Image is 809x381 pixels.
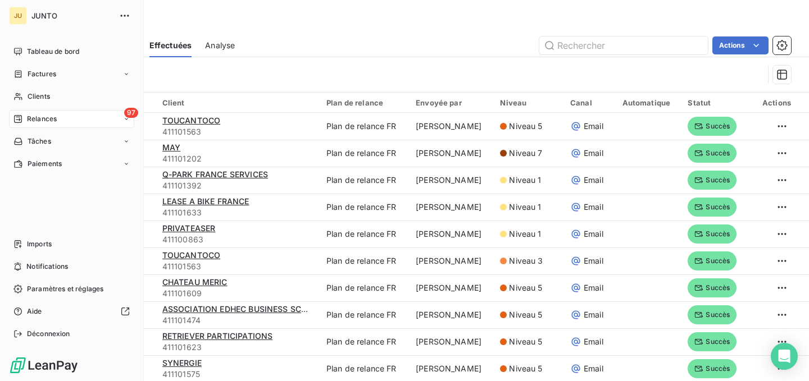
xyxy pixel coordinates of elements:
[9,7,27,25] div: JU
[688,144,737,163] span: Succès
[509,336,542,347] span: Niveau 5
[162,223,216,233] span: PRIVATEASER
[162,153,313,164] span: 411101202
[31,11,112,20] span: JUNTO
[759,98,791,107] div: Actions
[622,98,675,107] div: Automatique
[688,305,737,324] span: Succès
[28,91,50,102] span: Clients
[205,40,235,51] span: Analyse
[320,194,409,221] td: Plan de relance FR
[162,315,313,326] span: 411101474
[509,363,542,374] span: Niveau 5
[320,301,409,328] td: Plan de relance FR
[9,110,134,128] a: 97Relances
[9,302,134,320] a: Aide
[162,116,221,125] span: TOUCANTOCO
[509,255,543,267] span: Niveau 3
[9,155,134,173] a: Paiements
[584,363,603,374] span: Email
[27,114,57,124] span: Relances
[162,331,273,341] span: RETRIEVER PARTICIPATIONS
[162,169,268,179] span: Q-PARK FRANCE SERVICES
[409,113,493,140] td: [PERSON_NAME]
[509,121,542,132] span: Niveau 5
[162,126,313,137] span: 411101563
[27,284,103,294] span: Paramètres et réglages
[712,36,769,54] button: Actions
[124,108,138,118] span: 97
[9,43,134,61] a: Tableau de bord
[584,201,603,213] span: Email
[326,98,402,107] div: Plan de relance
[27,239,52,249] span: Imports
[320,221,409,247] td: Plan de relance FR
[162,342,313,353] span: 411101623
[409,167,493,194] td: [PERSON_NAME]
[584,175,603,186] span: Email
[539,36,708,54] input: Rechercher
[688,278,737,297] span: Succès
[500,98,557,107] div: Niveau
[162,250,221,260] span: TOUCANTOCO
[584,228,603,240] span: Email
[162,358,202,368] span: SYNERGIE
[584,121,603,132] span: Email
[9,235,134,253] a: Imports
[26,261,68,272] span: Notifications
[409,247,493,274] td: [PERSON_NAME]
[320,247,409,274] td: Plan de relance FR
[688,98,745,107] div: Statut
[320,140,409,167] td: Plan de relance FR
[688,198,737,217] span: Succès
[162,304,419,314] span: ASSOCIATION EDHEC BUSINESS SCHOOL, ASSOCIATION LOI 1901
[509,228,541,240] span: Niveau 1
[688,117,737,136] span: Succès
[584,282,603,293] span: Email
[320,167,409,194] td: Plan de relance FR
[28,136,51,146] span: Tâches
[27,47,79,57] span: Tableau de bord
[162,288,313,299] span: 411101609
[28,159,62,169] span: Paiements
[320,274,409,301] td: Plan de relance FR
[28,69,56,79] span: Factures
[688,171,737,190] span: Succès
[162,207,313,218] span: 411101633
[409,194,493,221] td: [PERSON_NAME]
[162,98,185,107] span: Client
[162,180,313,191] span: 411101392
[771,343,798,370] div: Open Intercom Messenger
[509,175,541,186] span: Niveau 1
[27,306,42,316] span: Aide
[570,98,609,107] div: Canal
[409,274,493,301] td: [PERSON_NAME]
[688,332,737,351] span: Succès
[409,301,493,328] td: [PERSON_NAME]
[149,40,192,51] span: Effectuées
[162,234,313,245] span: 411100863
[162,196,249,206] span: LEASE A BIKE FRANCE
[688,251,737,270] span: Succès
[9,132,134,150] a: Tâches
[509,309,542,320] span: Niveau 5
[162,277,228,287] span: CHATEAU MERIC
[584,336,603,347] span: Email
[9,280,134,298] a: Paramètres et réglages
[509,201,541,213] span: Niveau 1
[409,140,493,167] td: [PERSON_NAME]
[416,98,487,107] div: Envoyée par
[409,221,493,247] td: [PERSON_NAME]
[27,329,70,339] span: Déconnexion
[584,148,603,159] span: Email
[162,143,180,152] span: MAY
[320,328,409,355] td: Plan de relance FR
[9,65,134,83] a: Factures
[688,359,737,378] span: Succès
[584,309,603,320] span: Email
[584,255,603,267] span: Email
[509,282,542,293] span: Niveau 5
[9,88,134,105] a: Clients
[509,148,542,159] span: Niveau 7
[409,328,493,355] td: [PERSON_NAME]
